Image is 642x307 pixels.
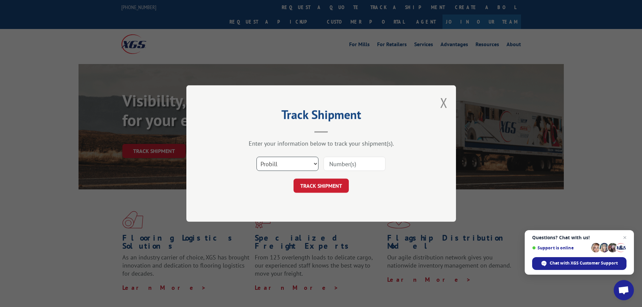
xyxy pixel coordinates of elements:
[220,140,422,147] div: Enter your information below to track your shipment(s).
[532,235,626,240] span: Questions? Chat with us!
[294,179,349,193] button: TRACK SHIPMENT
[621,234,629,242] span: Close chat
[550,260,618,266] span: Chat with XGS Customer Support
[532,245,589,250] span: Support is online
[220,110,422,123] h2: Track Shipment
[614,280,634,300] div: Open chat
[532,257,626,270] div: Chat with XGS Customer Support
[440,94,448,112] button: Close modal
[324,157,386,171] input: Number(s)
